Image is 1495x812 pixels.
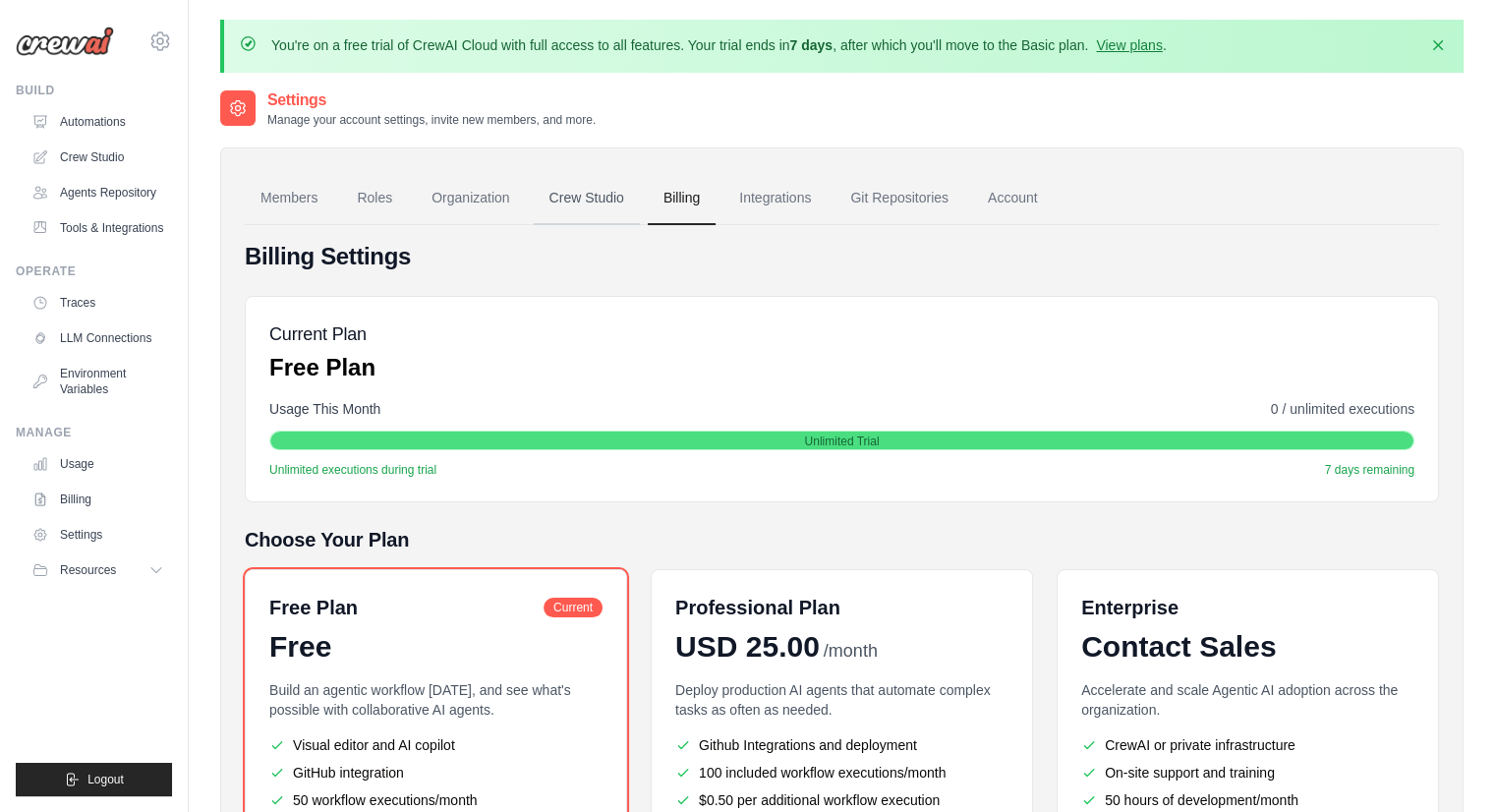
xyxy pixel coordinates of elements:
[24,177,172,208] a: Agents Repository
[675,790,1008,810] li: $0.50 per additional workflow execution
[789,37,833,53] strong: 7 days
[269,352,375,383] p: Free Plan
[24,554,172,586] button: Resources
[544,598,603,617] span: Current
[24,519,172,551] a: Settings
[24,322,172,354] a: LLM Connections
[534,172,640,225] a: Crew Studio
[1325,462,1414,478] span: 7 days remaining
[804,434,879,449] span: Unlimited Trial
[269,680,603,720] p: Build an agentic workflow [DATE], and see what's possible with collaborative AI agents.
[16,425,172,440] div: Manage
[1081,629,1414,665] div: Contact Sales
[24,212,172,244] a: Tools & Integrations
[269,735,603,755] li: Visual editor and AI copilot
[24,448,172,480] a: Usage
[87,772,124,787] span: Logout
[1081,763,1414,783] li: On-site support and training
[60,562,116,578] span: Resources
[1096,37,1162,53] a: View plans
[269,399,380,419] span: Usage This Month
[1271,399,1414,419] span: 0 / unlimited executions
[267,88,596,112] h2: Settings
[269,629,603,665] div: Free
[24,106,172,138] a: Automations
[416,172,525,225] a: Organization
[824,638,878,665] span: /month
[269,790,603,810] li: 50 workflow executions/month
[271,35,1167,55] p: You're on a free trial of CrewAI Cloud with full access to all features. Your trial ends in , aft...
[675,680,1008,720] p: Deploy production AI agents that automate complex tasks as often as needed.
[675,629,820,665] span: USD 25.00
[245,526,1439,553] h5: Choose Your Plan
[269,462,436,478] span: Unlimited executions during trial
[24,484,172,515] a: Billing
[269,594,358,621] h6: Free Plan
[1081,680,1414,720] p: Accelerate and scale Agentic AI adoption across the organization.
[16,83,172,98] div: Build
[267,112,596,128] p: Manage your account settings, invite new members, and more.
[1081,790,1414,810] li: 50 hours of development/month
[24,287,172,319] a: Traces
[675,735,1008,755] li: Github Integrations and deployment
[1081,735,1414,755] li: CrewAI or private infrastructure
[24,358,172,405] a: Environment Variables
[1081,594,1414,621] h6: Enterprise
[675,594,840,621] h6: Professional Plan
[245,241,1439,272] h4: Billing Settings
[648,172,716,225] a: Billing
[16,763,172,796] button: Logout
[834,172,964,225] a: Git Repositories
[269,763,603,783] li: GitHub integration
[341,172,408,225] a: Roles
[245,172,333,225] a: Members
[972,172,1054,225] a: Account
[269,320,375,348] h5: Current Plan
[24,142,172,173] a: Crew Studio
[723,172,827,225] a: Integrations
[16,263,172,279] div: Operate
[16,27,114,56] img: Logo
[675,763,1008,783] li: 100 included workflow executions/month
